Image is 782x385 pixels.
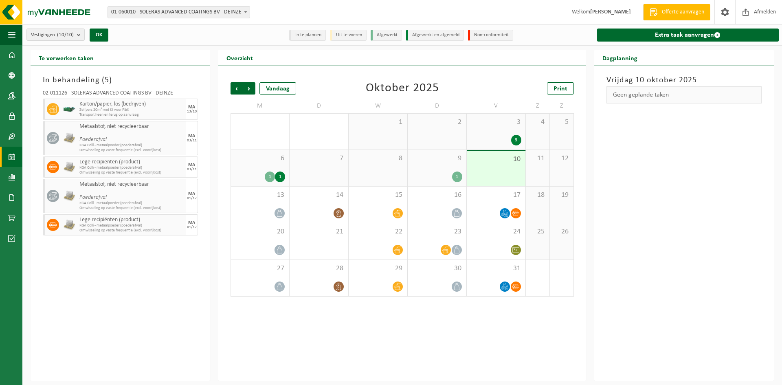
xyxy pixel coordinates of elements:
[353,191,403,200] span: 15
[188,134,195,139] div: MA
[471,191,521,200] span: 17
[554,154,569,163] span: 12
[660,8,706,16] span: Offerte aanvragen
[289,30,326,41] li: In te plannen
[79,201,184,206] span: KGA Colli - metaalpoeder (poederafval)
[554,191,569,200] span: 19
[452,172,462,182] div: 1
[105,76,109,84] span: 5
[371,30,402,41] li: Afgewerkt
[294,264,344,273] span: 28
[643,4,710,20] a: Offerte aanvragen
[530,118,545,127] span: 4
[290,99,349,113] td: D
[79,112,184,117] span: Transport heen en terug op aanvraag
[235,154,285,163] span: 6
[79,165,184,170] span: KGA Colli - metaalpoeder (poederafval)
[243,82,255,95] span: Volgende
[594,50,646,66] h2: Dagplanning
[275,172,285,182] div: 1
[57,32,74,37] count: (10/10)
[231,99,290,113] td: M
[554,86,567,92] span: Print
[188,163,195,167] div: MA
[79,228,184,233] span: Omwisseling op vaste frequentie (excl. voorrijkost)
[187,139,197,143] div: 03/11
[79,217,184,223] span: Lege recipiënten (product)
[554,227,569,236] span: 26
[79,206,184,211] span: Omwisseling op vaste frequentie (excl. voorrijkost)
[235,264,285,273] span: 27
[90,29,108,42] button: OK
[218,50,261,66] h2: Overzicht
[530,191,545,200] span: 18
[471,264,521,273] span: 31
[63,106,75,112] img: HK-XZ-20-GN-03
[108,7,250,18] span: 01-060010 - SOLERAS ADVANCED COATINGS BV - DEINZE
[79,108,184,112] span: Zelfpers 20m³ met KI voor P&K
[467,99,526,113] td: V
[412,118,462,127] span: 2
[108,6,250,18] span: 01-060010 - SOLERAS ADVANCED COATINGS BV - DEINZE
[294,227,344,236] span: 21
[188,220,195,225] div: MA
[597,29,779,42] a: Extra taak aanvragen
[330,30,367,41] li: Uit te voeren
[606,86,762,103] div: Geen geplande taken
[188,105,195,110] div: MA
[43,74,198,86] h3: In behandeling ( )
[187,225,197,229] div: 01/12
[511,135,521,145] div: 3
[353,154,403,163] span: 8
[530,227,545,236] span: 25
[294,154,344,163] span: 7
[79,170,184,175] span: Omwisseling op vaste frequentie (excl. voorrijkost)
[412,264,462,273] span: 30
[468,30,513,41] li: Non-conformiteit
[547,82,574,95] a: Print
[187,196,197,200] div: 01/12
[187,110,197,114] div: 13/10
[63,161,75,173] img: PB-PA-0000-WDN-00-03
[412,191,462,200] span: 16
[590,9,631,15] strong: [PERSON_NAME]
[265,172,275,182] div: 1
[31,50,102,66] h2: Te verwerken taken
[353,227,403,236] span: 22
[406,30,464,41] li: Afgewerkt en afgemeld
[412,154,462,163] span: 9
[471,155,521,164] span: 10
[526,99,550,113] td: Z
[63,132,75,144] img: LP-PA-00000-WDN-11
[606,74,762,86] h3: Vrijdag 10 oktober 2025
[259,82,296,95] div: Vandaag
[43,90,198,99] div: 02-011126 - SOLERAS ADVANCED COATINGS BV - DEINZE
[353,264,403,273] span: 29
[349,99,408,113] td: W
[471,118,521,127] span: 3
[294,191,344,200] span: 14
[366,82,439,95] div: Oktober 2025
[530,154,545,163] span: 11
[353,118,403,127] span: 1
[79,101,184,108] span: Karton/papier, los (bedrijven)
[412,227,462,236] span: 23
[26,29,85,41] button: Vestigingen(10/10)
[554,118,569,127] span: 5
[63,190,75,202] img: LP-PA-00000-WDN-11
[231,82,243,95] span: Vorige
[187,167,197,172] div: 03/11
[235,191,285,200] span: 13
[63,219,75,231] img: PB-PA-0000-WDN-00-03
[79,148,184,153] span: Omwisseling op vaste frequentie (excl. voorrijkost)
[79,181,184,188] span: Metaalstof, niet recycleerbaar
[471,227,521,236] span: 24
[31,29,74,41] span: Vestigingen
[188,191,195,196] div: MA
[408,99,467,113] td: D
[235,227,285,236] span: 20
[79,136,107,143] i: Poederafval
[79,223,184,228] span: KGA Colli - metaalpoeder (poederafval)
[79,159,184,165] span: Lege recipiënten (product)
[4,367,136,385] iframe: chat widget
